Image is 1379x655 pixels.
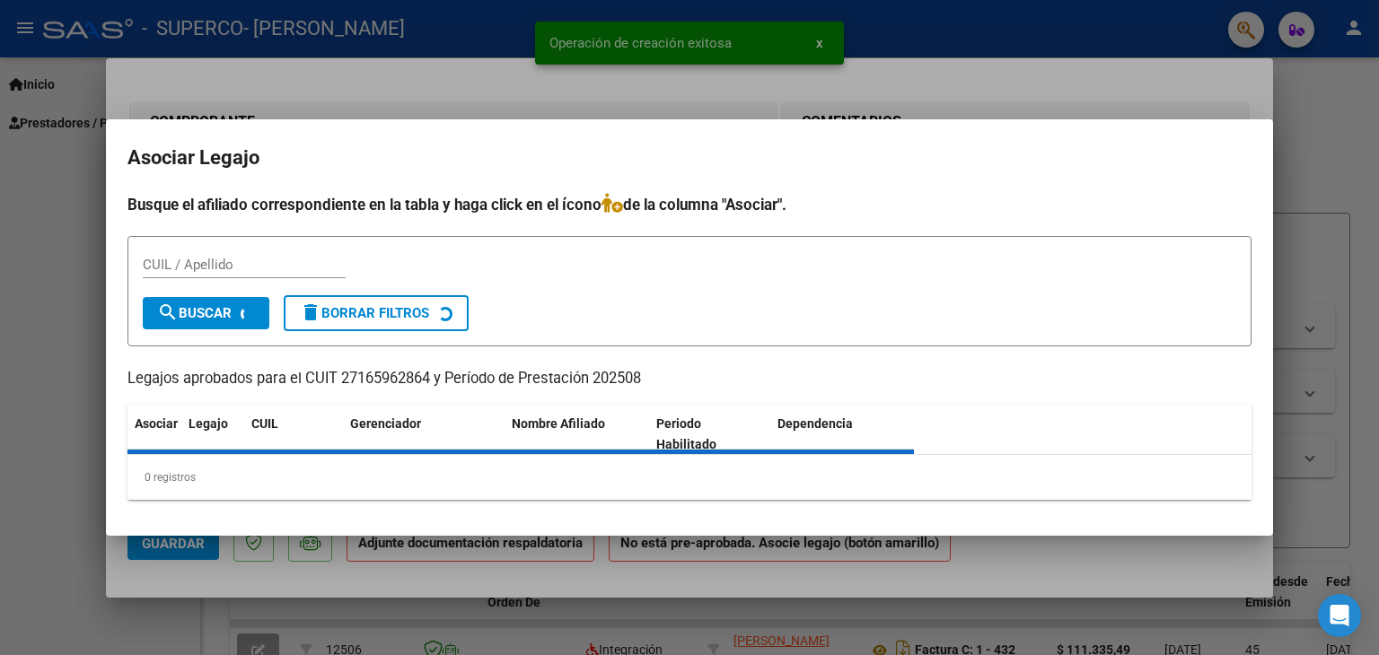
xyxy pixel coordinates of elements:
[127,455,1252,500] div: 0 registros
[1318,594,1361,637] div: Open Intercom Messenger
[127,141,1252,175] h2: Asociar Legajo
[189,416,228,431] span: Legajo
[512,416,605,431] span: Nombre Afiliado
[127,368,1252,390] p: Legajos aprobados para el CUIT 27165962864 y Período de Prestación 202508
[251,416,278,431] span: CUIL
[127,405,181,464] datatable-header-cell: Asociar
[284,295,469,331] button: Borrar Filtros
[300,305,429,321] span: Borrar Filtros
[656,416,716,451] span: Periodo Habilitado
[505,405,649,464] datatable-header-cell: Nombre Afiliado
[777,416,853,431] span: Dependencia
[157,301,179,323] mat-icon: search
[770,405,915,464] datatable-header-cell: Dependencia
[157,305,232,321] span: Buscar
[244,405,343,464] datatable-header-cell: CUIL
[181,405,244,464] datatable-header-cell: Legajo
[135,416,178,431] span: Asociar
[343,405,505,464] datatable-header-cell: Gerenciador
[127,193,1252,216] h4: Busque el afiliado correspondiente en la tabla y haga click en el ícono de la columna "Asociar".
[143,297,269,329] button: Buscar
[300,301,321,323] mat-icon: delete
[649,405,770,464] datatable-header-cell: Periodo Habilitado
[350,416,421,431] span: Gerenciador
